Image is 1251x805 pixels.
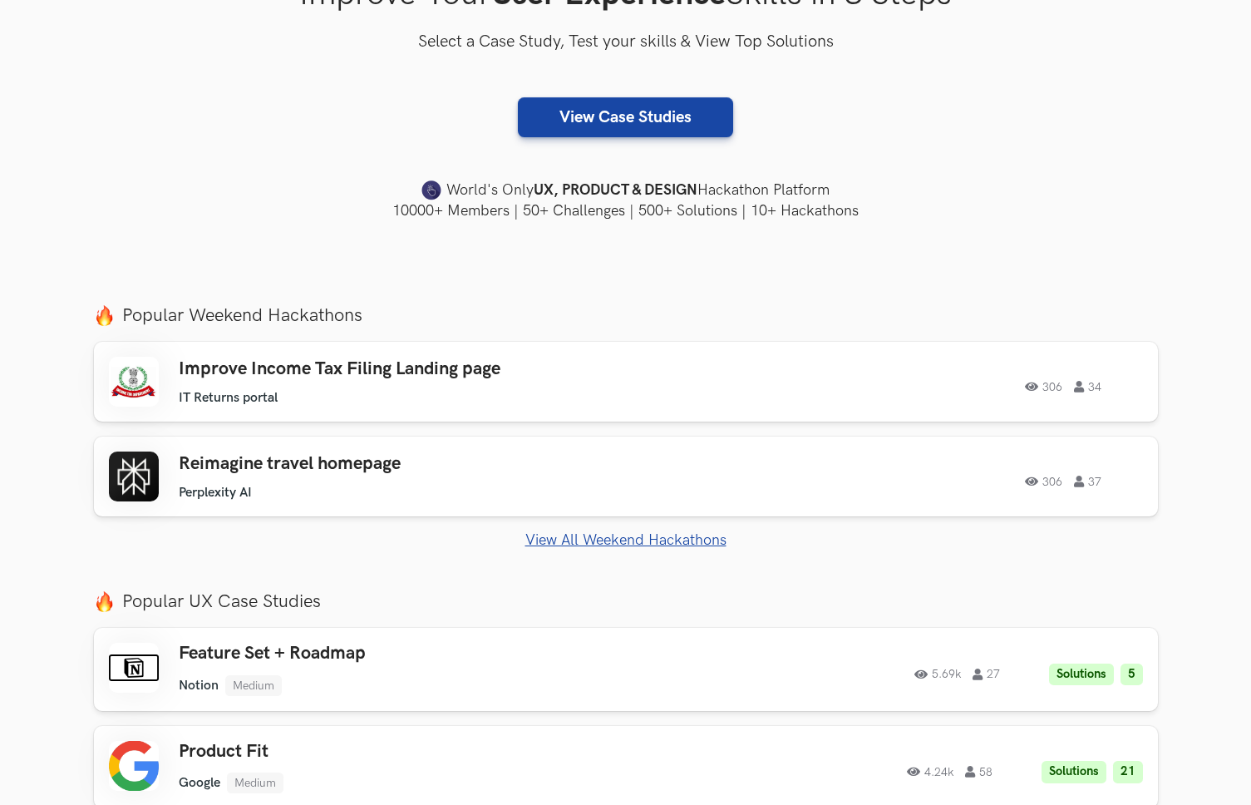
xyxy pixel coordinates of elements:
[227,773,283,793] li: Medium
[179,775,220,791] li: Google
[1074,476,1101,487] span: 37
[94,628,1158,710] a: Feature Set + Roadmap Notion Medium 5.69k 27 Solutions 5
[94,304,1158,327] label: Popular Weekend Hackathons
[1120,664,1143,686] li: 5
[421,180,441,201] img: uxhack-favicon-image.png
[94,531,1158,549] a: View All Weekend Hackathons
[225,675,282,696] li: Medium
[1113,761,1143,783] li: 21
[1025,381,1062,393] span: 306
[94,305,115,326] img: fire.png
[907,766,953,778] span: 4.24k
[94,591,115,612] img: fire.png
[179,485,252,501] li: Perplexity AI
[179,741,651,763] h3: Product Fit
[179,358,651,380] h3: Improve Income Tax Filing Landing page
[179,390,278,406] li: IT Returns portal
[965,766,992,778] span: 58
[179,643,651,664] h3: Feature Set + Roadmap
[94,179,1158,202] h4: World's Only Hackathon Platform
[973,669,1000,680] span: 27
[534,179,697,202] strong: UX, PRODUCT & DESIGN
[914,669,961,680] span: 5.69k
[94,29,1158,56] h3: Select a Case Study, Test your skills & View Top Solutions
[94,437,1158,516] a: Reimagine travel homepage Perplexity AI 306 37
[94,342,1158,422] a: Improve Income Tax Filing Landing page IT Returns portal 306 34
[1049,664,1114,686] li: Solutions
[1025,476,1062,487] span: 306
[1074,381,1101,393] span: 34
[94,590,1158,613] label: Popular UX Case Studies
[179,453,651,475] h3: Reimagine travel homepage
[1042,761,1106,783] li: Solutions
[179,678,219,694] li: Notion
[94,200,1158,221] h4: 10000+ Members | 50+ Challenges | 500+ Solutions | 10+ Hackathons
[518,97,733,137] a: View Case Studies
